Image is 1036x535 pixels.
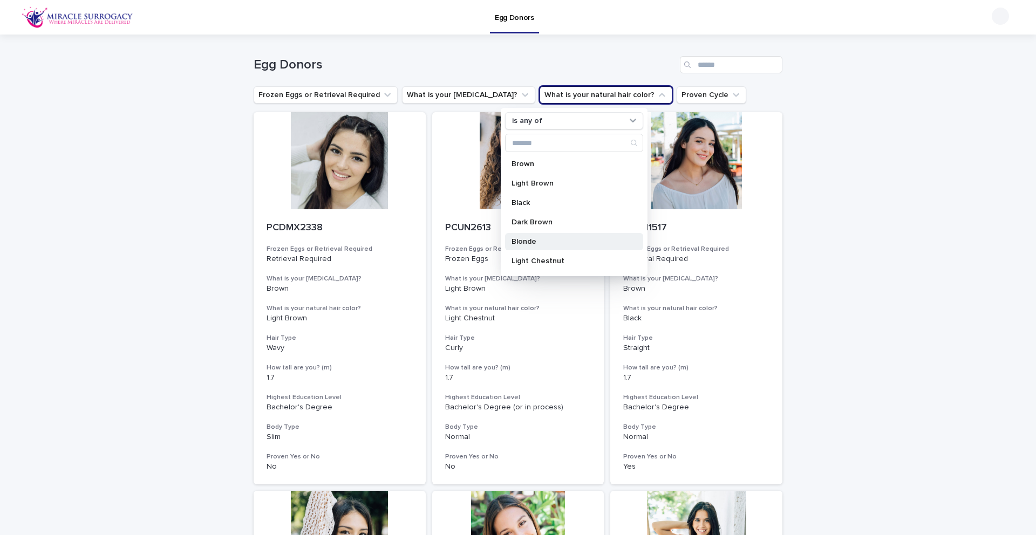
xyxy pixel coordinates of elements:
[445,255,591,264] p: Frozen Eggs
[445,433,591,442] p: Normal
[445,314,591,323] p: Light Chestnut
[445,373,591,382] p: 1.7
[445,393,591,402] h3: Highest Education Level
[623,452,769,461] h3: Proven Yes or No
[267,222,413,234] p: PCDMX2338
[267,403,413,412] p: Bachelor's Degree
[445,284,591,293] p: Light Brown
[445,304,591,313] h3: What is your natural hair color?
[22,6,133,28] img: OiFFDOGZQuirLhrlO1ag
[267,304,413,313] h3: What is your natural hair color?
[445,452,591,461] h3: Proven Yes or No
[254,57,676,73] h1: Egg Donors
[506,134,643,152] input: Search
[623,222,769,234] p: PCUN1517
[512,238,626,245] p: Blonde
[267,255,413,264] p: Retrieval Required
[512,160,626,168] p: Brown
[267,284,413,293] p: Brown
[445,363,591,372] h3: How tall are you? (m)
[623,363,769,372] h3: How tall are you? (m)
[680,56,782,73] input: Search
[267,462,413,471] p: No
[267,433,413,442] p: Slim
[623,304,769,313] h3: What is your natural hair color?
[623,275,769,283] h3: What is your [MEDICAL_DATA]?
[445,334,591,342] h3: Hair Type
[623,245,769,253] h3: Frozen Eggs or Retrieval Required
[505,134,643,152] div: Search
[623,314,769,323] p: Black
[445,222,591,234] p: PCUN2613
[623,334,769,342] h3: Hair Type
[512,257,626,265] p: Light Chestnut
[623,462,769,471] p: Yes
[267,373,413,382] p: 1.7
[512,218,626,226] p: Dark Brown
[623,284,769,293] p: Brown
[267,275,413,283] h3: What is your [MEDICAL_DATA]?
[445,423,591,431] h3: Body Type
[623,423,769,431] h3: Body Type
[623,393,769,402] h3: Highest Education Level
[254,86,398,104] button: Frozen Eggs or Retrieval Required
[254,112,426,484] a: PCDMX2338Frozen Eggs or Retrieval RequiredRetrieval RequiredWhat is your [MEDICAL_DATA]?BrownWhat...
[267,334,413,342] h3: Hair Type
[512,180,626,187] p: Light Brown
[267,344,413,353] p: Wavy
[432,112,604,484] a: PCUN2613Frozen Eggs or Retrieval RequiredFrozen EggsWhat is your [MEDICAL_DATA]?Light BrownWhat i...
[445,245,591,253] h3: Frozen Eggs or Retrieval Required
[267,393,413,402] h3: Highest Education Level
[445,462,591,471] p: No
[610,112,782,484] a: PCUN1517Frozen Eggs or Retrieval RequiredRetrieval RequiredWhat is your [MEDICAL_DATA]?BrownWhat ...
[445,275,591,283] h3: What is your [MEDICAL_DATA]?
[623,373,769,382] p: 1.7
[623,344,769,353] p: Straight
[677,86,746,104] button: Proven Cycle
[267,452,413,461] h3: Proven Yes or No
[267,423,413,431] h3: Body Type
[512,116,542,126] p: is any of
[445,344,591,353] p: Curly
[267,245,413,253] h3: Frozen Eggs or Retrieval Required
[623,255,769,264] p: Retrieval Required
[623,433,769,442] p: Normal
[402,86,535,104] button: What is your eye color?
[540,86,672,104] button: What is your natural hair color?
[445,403,591,412] p: Bachelor's Degree (or in process)
[267,363,413,372] h3: How tall are you? (m)
[267,314,413,323] p: Light Brown
[623,403,769,412] p: Bachelor's Degree
[512,199,626,207] p: Black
